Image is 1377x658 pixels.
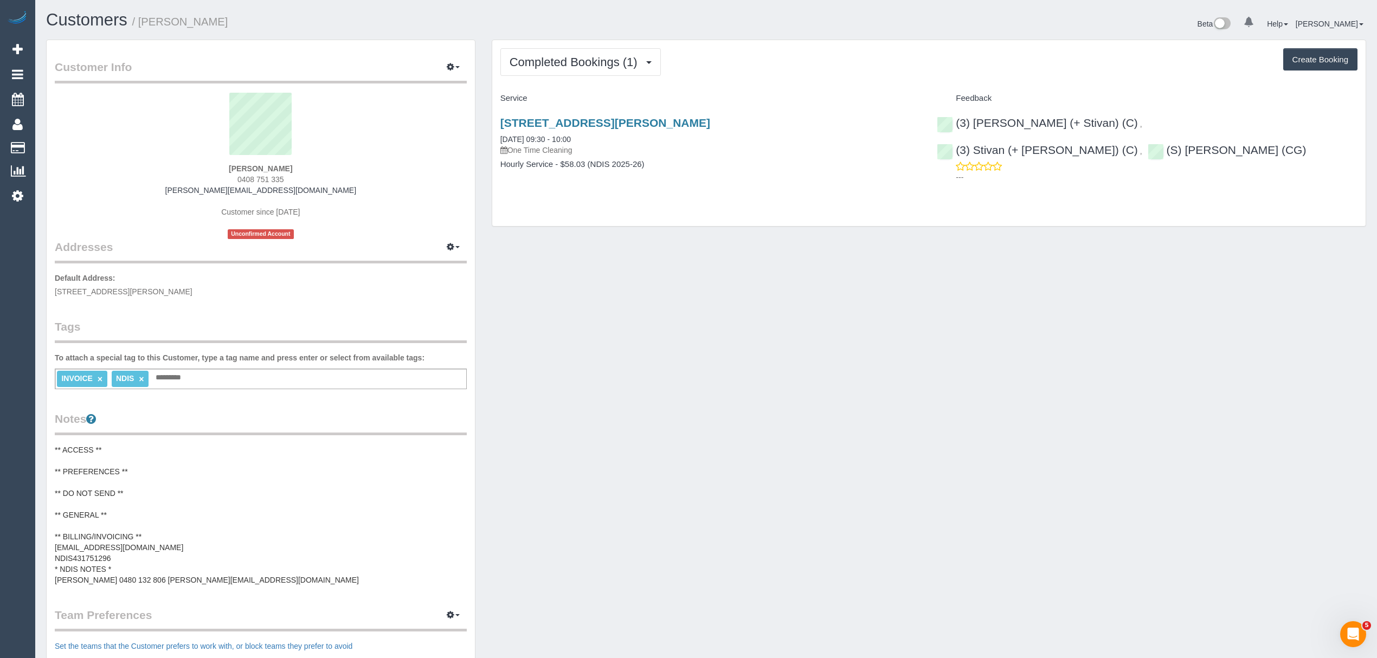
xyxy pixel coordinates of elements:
a: Beta [1198,20,1231,28]
h4: Hourly Service - $58.03 (NDIS 2025-26) [500,160,921,169]
h4: Feedback [937,94,1357,103]
legend: Tags [55,319,467,343]
a: (3) [PERSON_NAME] (+ Stivan) (C) [937,117,1137,129]
a: [STREET_ADDRESS][PERSON_NAME] [500,117,710,129]
a: [DATE] 09:30 - 10:00 [500,135,571,144]
a: Customers [46,10,127,29]
a: [PERSON_NAME] [1296,20,1363,28]
a: Set the teams that the Customer prefers to work with, or block teams they prefer to avoid [55,642,352,650]
strong: [PERSON_NAME] [229,164,292,173]
iframe: Intercom live chat [1340,621,1366,647]
span: Customer since [DATE] [221,208,300,216]
span: 0408 751 335 [237,175,284,184]
pre: ** ACCESS ** ** PREFERENCES ** ** DO NOT SEND ** ** GENERAL ** ** BILLING/INVOICING ** [EMAIL_ADD... [55,444,467,585]
button: Create Booking [1283,48,1357,71]
span: 5 [1362,621,1371,630]
a: [PERSON_NAME][EMAIL_ADDRESS][DOMAIN_NAME] [165,186,356,195]
span: , [1140,147,1142,156]
a: × [139,375,144,384]
p: One Time Cleaning [500,145,921,156]
h4: Service [500,94,921,103]
span: INVOICE [61,374,93,383]
img: Automaid Logo [7,11,28,26]
span: Completed Bookings (1) [510,55,643,69]
label: Default Address: [55,273,115,283]
a: Help [1267,20,1288,28]
legend: Team Preferences [55,607,467,631]
span: [STREET_ADDRESS][PERSON_NAME] [55,287,192,296]
img: New interface [1213,17,1231,31]
legend: Notes [55,411,467,435]
p: --- [956,172,1357,183]
span: , [1140,120,1142,128]
legend: Customer Info [55,59,467,83]
span: NDIS [116,374,134,383]
small: / [PERSON_NAME] [132,16,228,28]
a: (3) Stivan (+ [PERSON_NAME]) (C) [937,144,1137,156]
span: Unconfirmed Account [228,229,294,238]
a: × [98,375,102,384]
label: To attach a special tag to this Customer, type a tag name and press enter or select from availabl... [55,352,424,363]
a: (S) [PERSON_NAME] (CG) [1148,144,1307,156]
button: Completed Bookings (1) [500,48,661,76]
